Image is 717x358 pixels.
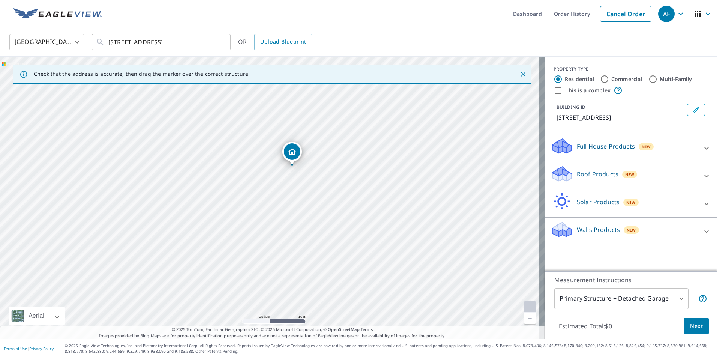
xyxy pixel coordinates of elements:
[550,193,711,214] div: Solar ProductsNew
[328,326,359,332] a: OpenStreetMap
[611,75,642,83] label: Commercial
[577,225,620,234] p: Walls Products
[9,307,65,325] div: Aerial
[698,294,707,303] span: Your report will include the primary structure and a detached garage if one exists.
[556,104,585,110] p: BUILDING ID
[524,301,535,313] a: Current Level 20, Zoom In Disabled
[556,113,684,122] p: [STREET_ADDRESS]
[550,137,711,159] div: Full House ProductsNew
[260,37,306,47] span: Upload Blueprint
[565,87,610,94] label: This is a complex
[34,71,250,77] p: Check that the address is accurate, then drag the marker over the correct structure.
[577,142,635,151] p: Full House Products
[553,318,618,334] p: Estimated Total: $0
[577,197,619,206] p: Solar Products
[13,8,102,20] img: EV Logo
[4,346,54,351] p: |
[550,221,711,242] div: Walls ProductsNew
[626,199,636,205] span: New
[690,322,703,331] span: Next
[254,34,312,50] a: Upload Blueprint
[4,346,27,351] a: Terms of Use
[577,170,618,179] p: Roof Products
[361,326,373,332] a: Terms
[625,171,634,177] span: New
[660,75,692,83] label: Multi-Family
[65,343,713,354] p: © 2025 Eagle View Technologies, Inc. and Pictometry International Corp. All Rights Reserved. Repo...
[687,104,705,116] button: Edit building 1
[524,313,535,324] a: Current Level 20, Zoom Out
[518,69,528,79] button: Close
[565,75,594,83] label: Residential
[29,346,54,351] a: Privacy Policy
[9,32,84,53] div: [GEOGRAPHIC_DATA]
[642,144,651,150] span: New
[553,66,708,72] div: PROPERTY TYPE
[172,326,373,333] span: © 2025 TomTom, Earthstar Geographics SIO, © 2025 Microsoft Corporation, ©
[554,288,688,309] div: Primary Structure + Detached Garage
[550,165,711,187] div: Roof ProductsNew
[26,307,46,325] div: Aerial
[600,6,651,22] a: Cancel Order
[684,318,709,335] button: Next
[658,6,675,22] div: AF
[554,275,707,284] p: Measurement Instructions
[238,34,312,50] div: OR
[627,227,636,233] span: New
[108,32,215,53] input: Search by address or latitude-longitude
